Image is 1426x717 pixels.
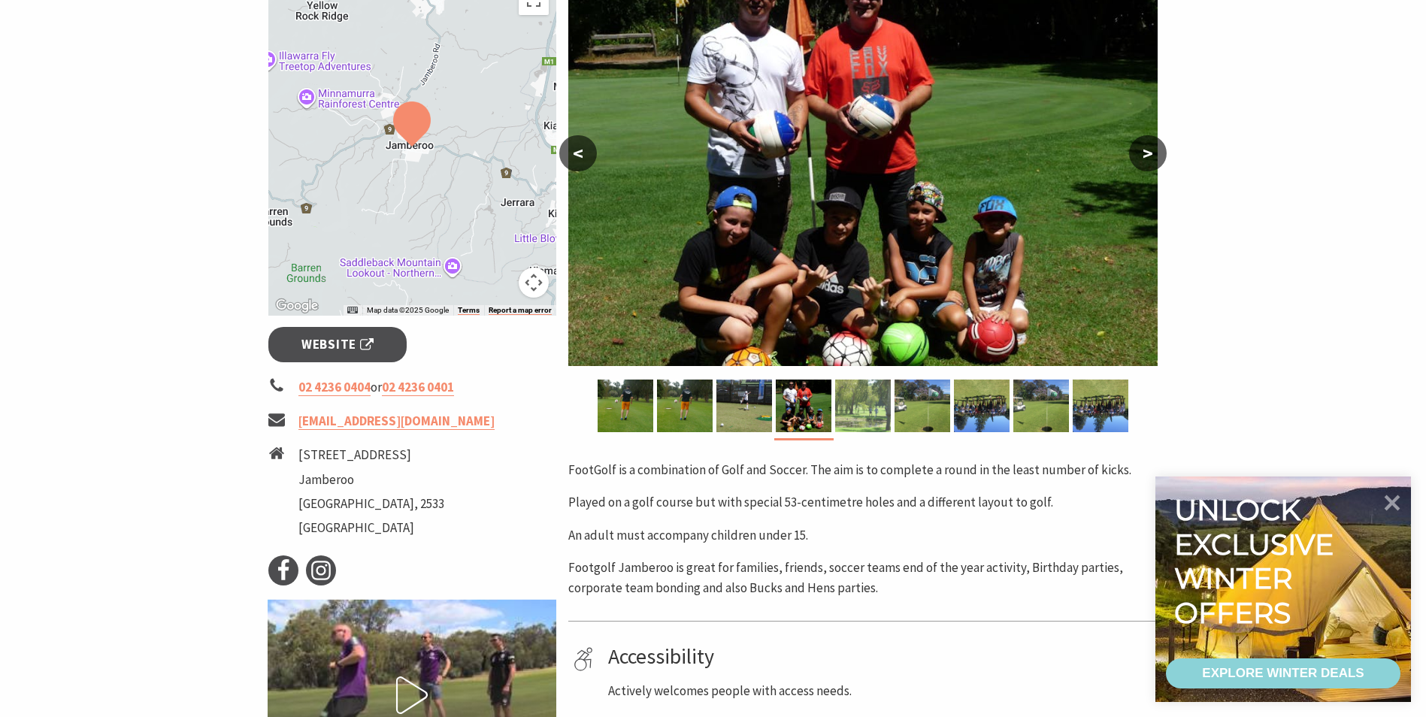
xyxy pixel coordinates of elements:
[568,460,1158,480] p: FootGolf is a combination of Golf and Soccer. The aim is to complete a round in the least number ...
[458,306,480,315] a: Terms
[559,135,597,171] button: <
[272,296,322,316] a: Click to see this area on Google Maps
[716,380,772,432] img: Kick Off Australian Open
[598,380,653,432] img: Leonardo FGA at Jamberoo
[1202,658,1364,688] div: EXPLORE WINTER DEALS
[298,518,444,538] li: [GEOGRAPHIC_DATA]
[382,379,454,396] a: 02 4236 0401
[1013,380,1069,432] img: Footgolf golf Hole
[568,492,1158,513] p: Played on a golf course but with special 53-centimetre holes and a different layout to golf.
[519,268,549,298] button: Map camera controls
[298,379,371,396] a: 02 4236 0404
[657,380,713,432] img: Leonardo FGA at Jamberoo
[1166,658,1400,688] a: EXPLORE WINTER DEALS
[298,494,444,514] li: [GEOGRAPHIC_DATA], 2533
[568,558,1158,598] p: Footgolf Jamberoo is great for families, friends, soccer teams end of the year activity, Birthday...
[298,413,495,430] a: [EMAIL_ADDRESS][DOMAIN_NAME]
[489,306,552,315] a: Report a map error
[298,470,444,490] li: Jamberoo
[347,305,358,316] button: Keyboard shortcuts
[1174,493,1340,630] div: Unlock exclusive winter offers
[954,380,1010,432] img: Shellharbour Pre Season fun
[268,327,407,362] a: Website
[268,377,557,398] li: or
[608,644,1152,670] h4: Accessibility
[1073,380,1128,432] img: Shellharbour Pre Season fun
[568,525,1158,546] p: An adult must accompany children under 15.
[298,445,444,465] li: [STREET_ADDRESS]
[608,681,1152,701] p: Actively welcomes people with access needs.
[272,296,322,316] img: Google
[895,380,950,432] img: Footgolf golf Hole
[776,380,831,432] img: Birthday Party
[301,334,374,355] span: Website
[1129,135,1167,171] button: >
[835,380,891,432] img: Hole 4
[367,306,449,314] span: Map data ©2025 Google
